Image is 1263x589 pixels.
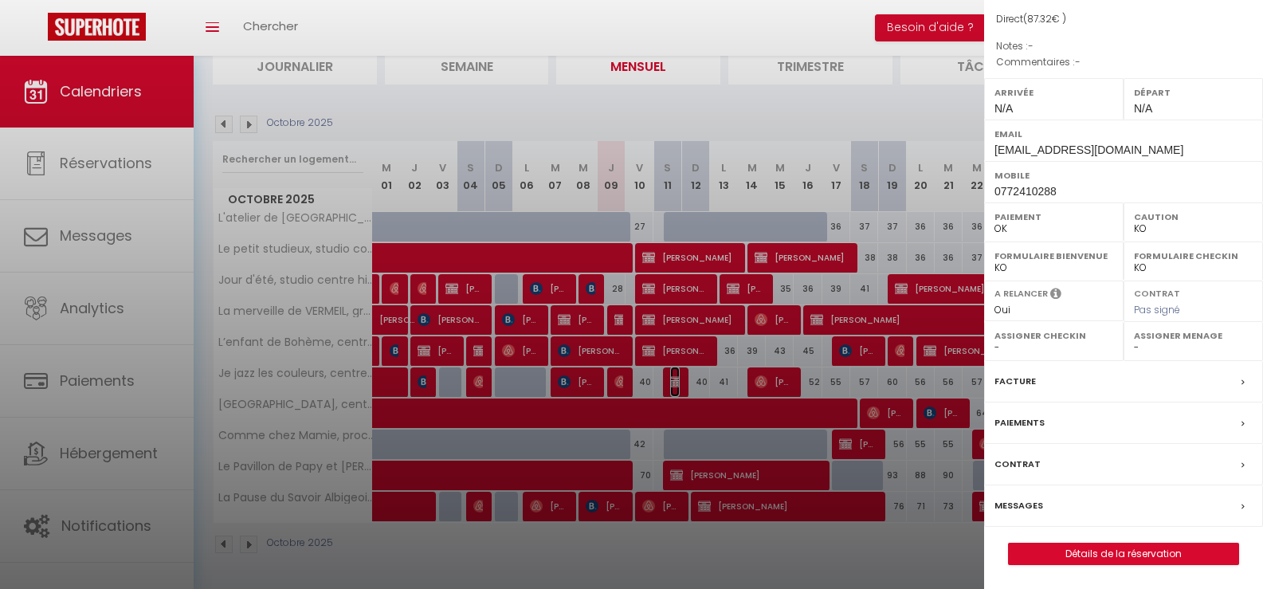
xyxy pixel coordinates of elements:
[994,126,1253,142] label: Email
[1134,303,1180,316] span: Pas signé
[1075,55,1081,69] span: -
[994,373,1036,390] label: Facture
[994,328,1113,344] label: Assigner Checkin
[1009,544,1238,564] a: Détails de la réservation
[994,456,1041,473] label: Contrat
[994,185,1057,198] span: 0772410288
[1134,209,1253,225] label: Caution
[1027,12,1052,26] span: 87.32
[1134,84,1253,100] label: Départ
[1134,287,1180,297] label: Contrat
[994,84,1113,100] label: Arrivée
[1050,287,1061,304] i: Sélectionner OUI si vous souhaiter envoyer les séquences de messages post-checkout
[996,54,1251,70] p: Commentaires :
[1008,543,1239,565] button: Détails de la réservation
[994,143,1183,156] span: [EMAIL_ADDRESS][DOMAIN_NAME]
[994,167,1253,183] label: Mobile
[996,12,1251,27] div: Direct
[1023,12,1066,26] span: ( € )
[1028,39,1034,53] span: -
[994,497,1043,514] label: Messages
[1134,102,1152,115] span: N/A
[994,209,1113,225] label: Paiement
[1134,248,1253,264] label: Formulaire Checkin
[994,414,1045,431] label: Paiements
[996,38,1251,54] p: Notes :
[994,287,1048,300] label: A relancer
[994,248,1113,264] label: Formulaire Bienvenue
[994,102,1013,115] span: N/A
[1134,328,1253,344] label: Assigner Menage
